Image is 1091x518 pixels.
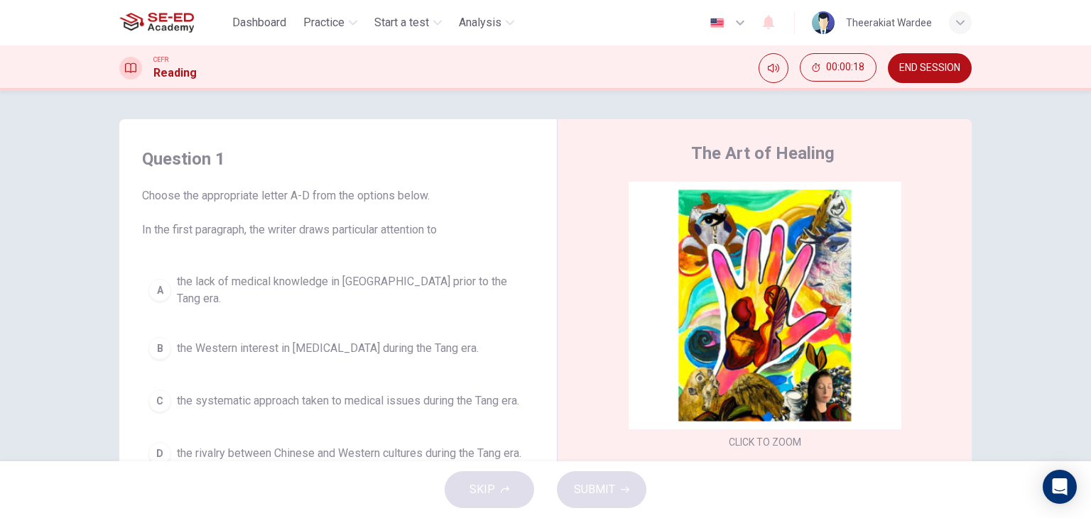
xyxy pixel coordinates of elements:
div: A [148,279,171,302]
h1: Reading [153,65,197,82]
span: END SESSION [899,62,960,74]
span: Start a test [374,14,429,31]
button: Practice [298,10,363,35]
img: SE-ED Academy logo [119,9,194,37]
a: SE-ED Academy logo [119,9,227,37]
img: Profile picture [812,11,835,34]
div: Open Intercom Messenger [1043,470,1077,504]
span: the systematic approach taken to medical issues during the Tang era. [177,392,519,409]
button: Athe lack of medical knowledge in [GEOGRAPHIC_DATA] prior to the Tang era. [142,267,534,314]
span: the rivalry between Chinese and Western cultures during the Tang era. [177,445,521,462]
div: Theerakiat Wardee [846,14,932,31]
span: CEFR [153,55,168,65]
span: Choose the appropriate letter A-D from the options below. In the first paragraph, the writer draw... [142,187,534,238]
span: Practice [303,14,344,31]
span: the lack of medical knowledge in [GEOGRAPHIC_DATA] prior to the Tang era. [177,273,528,307]
button: Dashboard [227,10,292,35]
span: Dashboard [232,14,286,31]
span: the Western interest in [MEDICAL_DATA] during the Tang era. [177,340,479,357]
div: B [148,337,171,360]
div: C [148,390,171,412]
button: Bthe Western interest in [MEDICAL_DATA] during the Tang era. [142,331,534,366]
div: D [148,442,171,465]
span: Analysis [459,14,501,31]
button: Cthe systematic approach taken to medical issues during the Tang era. [142,383,534,419]
button: END SESSION [888,53,972,83]
h4: The Art of Healing [691,142,835,165]
button: Analysis [453,10,520,35]
div: Hide [800,53,876,83]
button: Dthe rivalry between Chinese and Western cultures during the Tang era. [142,436,534,471]
h4: Question 1 [142,148,534,170]
img: en [708,18,726,28]
div: Mute [759,53,788,83]
button: 00:00:18 [800,53,876,82]
button: Start a test [369,10,447,35]
span: 00:00:18 [826,62,864,73]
